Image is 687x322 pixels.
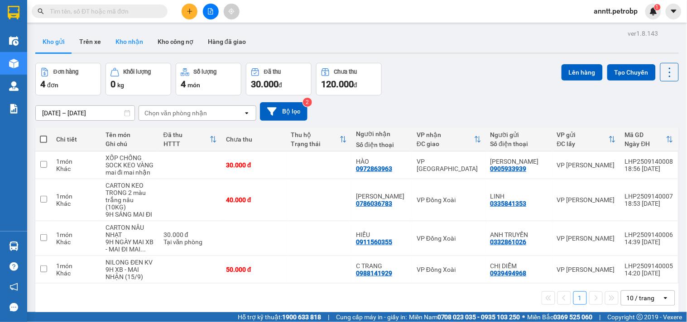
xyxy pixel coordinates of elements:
[86,29,178,40] div: HÀO
[417,196,481,204] div: VP Đồng Xoài
[106,169,154,176] div: mai đi mai nhận
[437,313,520,321] strong: 0708 023 035 - 0935 103 250
[490,231,548,238] div: ANH TRUYỀN
[287,128,352,152] th: Toggle SortBy
[176,63,241,95] button: Số lượng4món
[86,9,108,18] span: Nhận:
[163,140,210,147] div: HTTT
[56,158,96,165] div: 1 món
[662,294,669,302] svg: open
[228,8,235,14] span: aim
[9,81,19,91] img: warehouse-icon
[246,63,312,95] button: Đã thu30.000đ
[356,165,392,172] div: 0972863963
[625,200,673,207] div: 18:53 [DATE]
[226,161,282,169] div: 30.000 đ
[557,196,616,204] div: VP [PERSON_NAME]
[187,81,200,89] span: món
[50,6,157,16] input: Tìm tên, số ĐT hoặc mã đơn
[490,200,527,207] div: 0335841353
[110,79,115,90] span: 0
[35,63,101,95] button: Đơn hàng4đơn
[207,8,214,14] span: file-add
[182,4,197,19] button: plus
[528,312,593,322] span: Miền Bắc
[159,128,221,152] th: Toggle SortBy
[356,270,392,277] div: 0988141929
[625,131,666,138] div: Mã GD
[573,291,587,305] button: 1
[56,238,96,246] div: Khác
[654,4,661,10] sup: 1
[163,238,217,246] div: Tại văn phòng
[587,5,645,17] span: anntt.petrobp
[490,140,548,147] div: Số điện thoại
[303,98,312,107] sup: 2
[562,64,603,80] button: Lên hàng
[490,270,527,277] div: 0939494968
[40,79,45,90] span: 4
[10,303,18,312] span: message
[356,200,392,207] div: 0786036783
[106,211,154,218] div: 9H SÁNG MAI ĐI
[627,294,655,303] div: 10 / trang
[144,109,207,118] div: Chọn văn phòng nhận
[356,193,408,200] div: HỒNG PHONG
[56,200,96,207] div: Khác
[85,58,179,71] div: 30.000
[490,193,548,200] div: LINH
[490,262,548,270] div: CHỊ DIỄM
[9,59,19,68] img: warehouse-icon
[203,4,219,19] button: file-add
[85,61,98,70] span: CC :
[607,64,656,80] button: Tạo Chuyến
[260,102,307,121] button: Bộ lọc
[187,8,193,14] span: plus
[356,141,408,148] div: Số điện thoại
[417,235,481,242] div: VP Đồng Xoài
[9,36,19,46] img: warehouse-icon
[124,69,151,75] div: Khối lượng
[56,136,96,143] div: Chi tiết
[163,131,210,138] div: Đã thu
[628,28,658,38] div: ver 1.8.143
[56,193,96,200] div: 1 món
[224,4,240,19] button: aim
[625,262,673,270] div: LHP2509140005
[356,262,408,270] div: C TRANG
[625,140,666,147] div: Ngày ĐH
[670,7,678,15] span: caret-down
[53,69,78,75] div: Đơn hàng
[36,106,135,120] input: Select a date range.
[243,109,250,117] svg: open
[106,238,154,253] div: 9H NGÀY MAI XB - MAI ĐI MAI NHẬN (15/9)
[56,165,96,172] div: Khác
[291,131,340,138] div: Thu hộ
[106,140,154,147] div: Ghi chú
[163,231,217,238] div: 30.000 đ
[108,31,150,52] button: Kho nhận
[625,238,673,246] div: 14:39 [DATE]
[490,158,548,165] div: anh GIANG
[637,314,643,320] span: copyright
[201,31,253,52] button: Hàng đã giao
[38,8,44,14] span: search
[557,235,616,242] div: VP [PERSON_NAME]
[194,69,217,75] div: Số lượng
[140,246,146,253] span: ...
[417,131,474,138] div: VP nhận
[106,182,154,211] div: CARTON KEO TRONG 2 màu trắng nâu (10KG)
[47,81,58,89] span: đơn
[35,31,72,52] button: Kho gửi
[279,81,282,89] span: đ
[8,6,19,19] img: logo-vxr
[554,313,593,321] strong: 0369 525 060
[417,266,481,273] div: VP Đồng Xoài
[490,131,548,138] div: Người gửi
[552,128,620,152] th: Toggle SortBy
[56,231,96,238] div: 1 món
[9,104,19,114] img: solution-icon
[8,8,80,29] div: VP [PERSON_NAME]
[417,140,474,147] div: ĐC giao
[409,312,520,322] span: Miền Nam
